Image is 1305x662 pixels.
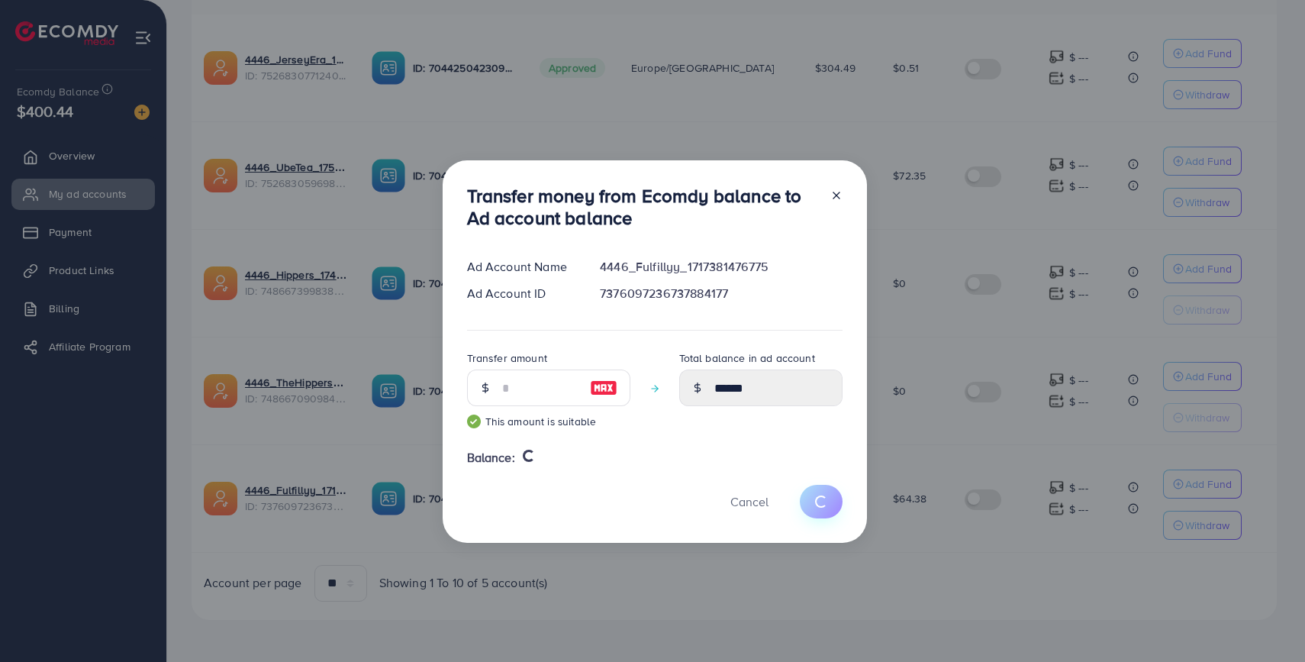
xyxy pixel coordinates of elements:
[455,285,588,302] div: Ad Account ID
[679,350,815,366] label: Total balance in ad account
[588,258,854,276] div: 4446_Fulfillyy_1717381476775
[1240,593,1294,651] iframe: Chat
[467,415,481,428] img: guide
[467,414,630,429] small: This amount is suitable
[711,485,788,518] button: Cancel
[455,258,588,276] div: Ad Account Name
[467,350,547,366] label: Transfer amount
[590,379,617,397] img: image
[588,285,854,302] div: 7376097236737884177
[467,449,515,467] span: Balance:
[467,185,818,229] h3: Transfer money from Ecomdy balance to Ad account balance
[730,493,768,510] span: Cancel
